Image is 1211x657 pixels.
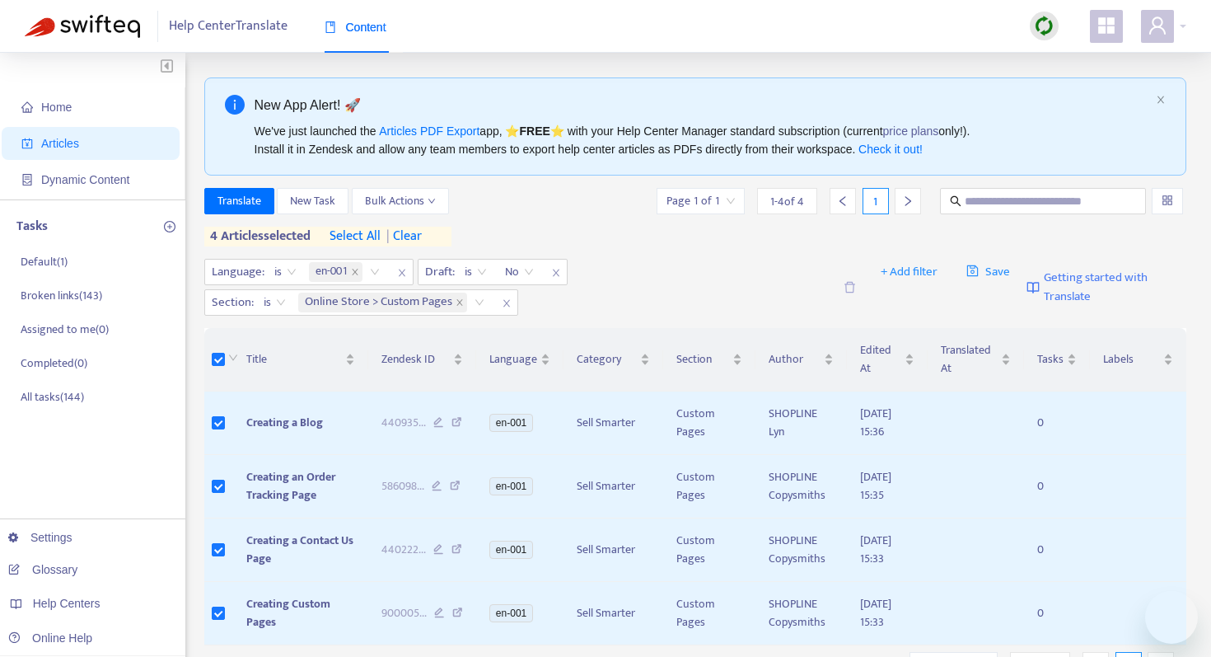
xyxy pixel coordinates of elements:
[21,354,87,372] p: Completed ( 0 )
[352,188,449,214] button: Bulk Actionsdown
[21,174,33,185] span: container
[860,594,891,631] span: [DATE] 15:33
[545,263,567,283] span: close
[563,328,663,392] th: Category
[837,195,849,207] span: left
[277,188,348,214] button: New Task
[381,350,450,368] span: Zendesk ID
[1044,269,1186,306] span: Getting started with Translate
[755,582,847,645] td: SHOPLINE Copysmiths
[1034,16,1054,36] img: sync.dc5367851b00ba804db3.png
[274,260,297,284] span: is
[489,541,533,559] span: en-001
[1024,455,1090,519] td: 0
[476,328,563,392] th: Language
[290,192,335,210] span: New Task
[663,328,755,392] th: Section
[928,328,1024,392] th: Translated At
[21,138,33,149] span: account-book
[255,95,1150,115] div: New App Alert! 🚀
[225,95,245,115] span: info-circle
[755,392,847,455] td: SHOPLINE Lyn
[860,467,891,504] span: [DATE] 15:35
[863,188,889,214] div: 1
[496,293,517,313] span: close
[381,604,427,622] span: 900005 ...
[966,262,1010,282] span: Save
[663,392,755,455] td: Custom Pages
[8,531,72,544] a: Settings
[325,21,386,34] span: Content
[246,467,335,504] span: Creating an Order Tracking Page
[298,293,467,312] span: Online Store > Custom Pages
[950,195,961,207] span: search
[21,321,109,338] p: Assigned to me ( 0 )
[519,124,549,138] b: FREE
[8,631,92,645] a: Online Help
[505,260,534,284] span: No
[1024,519,1090,582] td: 0
[902,195,914,207] span: right
[883,124,939,138] a: price plans
[368,328,476,392] th: Zendesk ID
[1024,582,1090,645] td: 0
[316,262,348,282] span: en-001
[663,519,755,582] td: Custom Pages
[217,192,261,210] span: Translate
[228,353,238,363] span: down
[1148,16,1167,35] span: user
[305,293,452,312] span: Online Store > Custom Pages
[381,477,424,495] span: 586098 ...
[205,290,256,315] span: Section :
[847,328,928,392] th: Edited At
[941,341,998,378] span: Translated At
[21,287,102,304] p: Broken links ( 143 )
[577,350,637,368] span: Category
[456,298,464,307] span: close
[1026,281,1040,294] img: image-link
[1103,350,1160,368] span: Labels
[205,260,267,284] span: Language :
[563,392,663,455] td: Sell Smarter
[379,124,479,138] a: Articles PDF Export
[966,265,979,277] span: save
[330,227,381,246] span: select all
[954,259,1022,285] button: saveSave
[8,563,77,576] a: Glossary
[1037,350,1064,368] span: Tasks
[381,541,426,559] span: 440222 ...
[489,477,533,495] span: en-001
[868,259,950,285] button: + Add filter
[264,290,286,315] span: is
[563,582,663,645] td: Sell Smarter
[1026,259,1186,316] a: Getting started with Translate
[33,597,101,610] span: Help Centers
[169,11,288,42] span: Help Center Translate
[663,455,755,519] td: Custom Pages
[1024,392,1090,455] td: 0
[246,594,330,631] span: Creating Custom Pages
[563,455,663,519] td: Sell Smarter
[41,173,129,186] span: Dynamic Content
[858,143,923,156] a: Check it out!
[844,281,856,293] span: delete
[489,414,533,432] span: en-001
[1090,328,1186,392] th: Labels
[418,260,457,284] span: Draft :
[489,604,533,622] span: en-001
[663,582,755,645] td: Custom Pages
[489,350,537,368] span: Language
[755,328,847,392] th: Author
[246,531,353,568] span: Creating a Contact Us Page
[755,519,847,582] td: SHOPLINE Copysmiths
[351,268,359,276] span: close
[769,350,821,368] span: Author
[246,413,323,432] span: Creating a Blog
[860,341,901,378] span: Edited At
[204,188,274,214] button: Translate
[204,227,311,246] span: 4 articles selected
[21,388,84,406] p: All tasks ( 144 )
[21,253,68,270] p: Default ( 1 )
[1156,95,1166,105] span: close
[381,227,422,246] span: clear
